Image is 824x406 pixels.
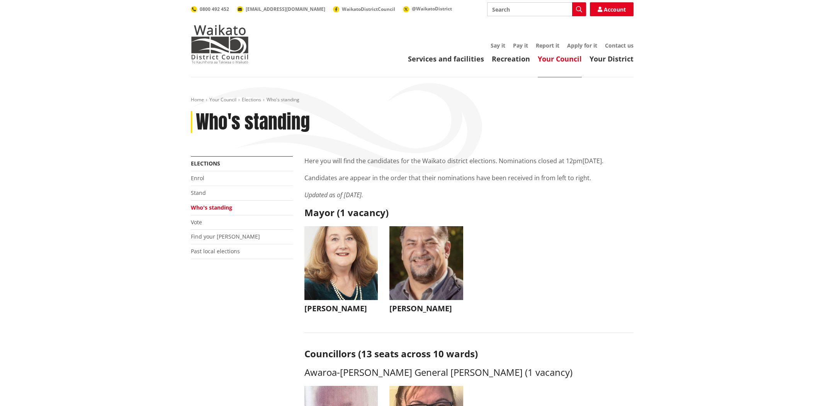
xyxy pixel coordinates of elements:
[304,226,378,317] button: [PERSON_NAME]
[267,96,299,103] span: Who's standing
[412,5,452,12] span: @WaikatoDistrict
[389,226,463,300] img: WO-M__BECH_A__EWN4j
[403,5,452,12] a: @WaikatoDistrict
[513,42,528,49] a: Pay it
[304,206,389,219] strong: Mayor (1 vacancy)
[487,2,586,16] input: Search input
[304,156,634,165] p: Here you will find the candidates for the Waikato district elections. Nominations closed at 12pm[...
[191,218,202,226] a: Vote
[567,42,597,49] a: Apply for it
[191,25,249,63] img: Waikato District Council - Te Kaunihera aa Takiwaa o Waikato
[333,6,395,12] a: WaikatoDistrictCouncil
[191,204,232,211] a: Who's standing
[191,233,260,240] a: Find your [PERSON_NAME]
[209,96,236,103] a: Your Council
[191,6,229,12] a: 0800 492 452
[536,42,559,49] a: Report it
[605,42,634,49] a: Contact us
[191,189,206,196] a: Stand
[237,6,325,12] a: [EMAIL_ADDRESS][DOMAIN_NAME]
[491,42,505,49] a: Say it
[304,347,478,360] strong: Councillors (13 seats across 10 wards)
[246,6,325,12] span: [EMAIL_ADDRESS][DOMAIN_NAME]
[304,191,363,199] em: Updated as of [DATE].
[191,97,634,103] nav: breadcrumb
[538,54,582,63] a: Your Council
[389,304,463,313] h3: [PERSON_NAME]
[191,174,204,182] a: Enrol
[304,367,634,378] h3: Awaroa-[PERSON_NAME] General [PERSON_NAME] (1 vacancy)
[191,160,220,167] a: Elections
[304,304,378,313] h3: [PERSON_NAME]
[196,111,310,133] h1: Who's standing
[590,2,634,16] a: Account
[590,54,634,63] a: Your District
[492,54,530,63] a: Recreation
[200,6,229,12] span: 0800 492 452
[304,173,634,183] p: Candidates are appear in the order that their nominations have been received in from left to right.
[304,226,378,300] img: WO-M__CHURCH_J__UwGuY
[191,96,204,103] a: Home
[342,6,395,12] span: WaikatoDistrictCouncil
[389,226,463,317] button: [PERSON_NAME]
[242,96,261,103] a: Elections
[191,247,240,255] a: Past local elections
[408,54,484,63] a: Services and facilities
